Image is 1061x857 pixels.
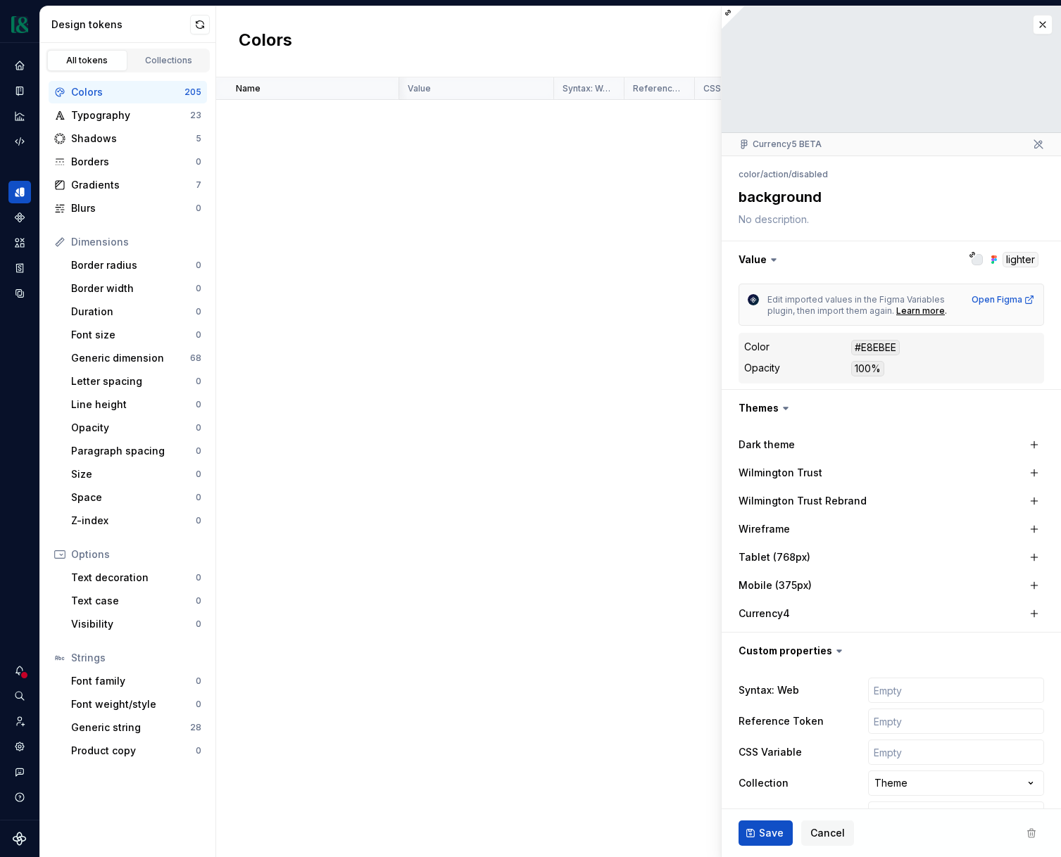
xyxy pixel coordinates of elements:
[11,16,28,33] img: 77b064d8-59cc-4dbd-8929-60c45737814c.png
[760,169,763,179] li: /
[49,104,207,127] a: Typography23
[71,201,196,215] div: Blurs
[52,55,123,66] div: All tokens
[196,399,201,410] div: 0
[408,83,431,94] p: Value
[739,466,822,480] label: Wilmington Trust
[134,55,204,66] div: Collections
[8,206,31,229] a: Components
[49,174,207,196] a: Gradients7
[196,156,201,167] div: 0
[8,105,31,127] a: Analytics
[71,178,196,192] div: Gradients
[190,722,201,733] div: 28
[739,607,790,621] label: Currency4
[65,347,207,369] a: Generic dimension68
[739,714,824,728] label: Reference Token
[184,87,201,98] div: 205
[8,231,31,254] a: Assets
[196,469,201,480] div: 0
[8,130,31,153] a: Code automation
[945,305,947,316] span: .
[8,659,31,682] button: Notifications
[868,678,1044,703] input: Empty
[196,572,201,583] div: 0
[196,745,201,756] div: 0
[190,353,201,364] div: 68
[71,155,196,169] div: Borders
[739,438,795,452] label: Dark theme
[71,421,196,435] div: Opacity
[65,590,207,612] a: Text case0
[196,283,201,294] div: 0
[196,595,201,607] div: 0
[851,340,900,355] div: #E8EBEE
[739,807,788,821] label: Token set
[196,260,201,271] div: 0
[190,110,201,121] div: 23
[65,566,207,589] a: Text decoration0
[196,133,201,144] div: 5
[71,328,196,342] div: Font size
[8,710,31,732] a: Invite team
[563,83,613,94] p: Syntax: Web
[49,197,207,220] a: Blurs0
[51,18,190,32] div: Design tokens
[65,693,207,716] a: Font weight/style0
[65,486,207,509] a: Space0
[896,305,945,317] a: Learn more
[196,675,201,687] div: 0
[71,444,196,458] div: Paragraph spacing
[65,393,207,416] a: Line height0
[71,651,201,665] div: Strings
[65,254,207,277] a: Border radius0
[71,720,190,735] div: Generic string
[8,181,31,203] a: Design tokens
[65,417,207,439] a: Opacity0
[8,735,31,758] a: Settings
[65,440,207,462] a: Paragraph spacing0
[739,683,799,697] label: Syntax: Web
[8,80,31,102] a: Documentation
[791,169,828,179] li: disabled
[767,294,947,316] span: Edit imported values in the Figma Variables plugin, then import them again.
[65,509,207,532] a: Z-index0
[8,54,31,77] a: Home
[196,618,201,630] div: 0
[239,29,292,54] h2: Colors
[8,685,31,707] button: Search ⌘K
[196,376,201,387] div: 0
[71,305,196,319] div: Duration
[71,351,190,365] div: Generic dimension
[13,832,27,846] svg: Supernova Logo
[744,340,770,354] div: Color
[196,306,201,317] div: 0
[8,282,31,305] a: Data sources
[65,324,207,346] a: Font size0
[65,300,207,323] a: Duration0
[763,169,789,179] li: action
[196,445,201,457] div: 0
[739,820,793,846] button: Save
[801,820,854,846] button: Cancel
[71,547,201,561] div: Options
[71,697,196,711] div: Font weight/style
[65,739,207,762] a: Product copy0
[71,281,196,296] div: Border width
[739,139,822,150] div: Currency5 BETA
[71,398,196,412] div: Line height
[972,294,1035,305] a: Open Figma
